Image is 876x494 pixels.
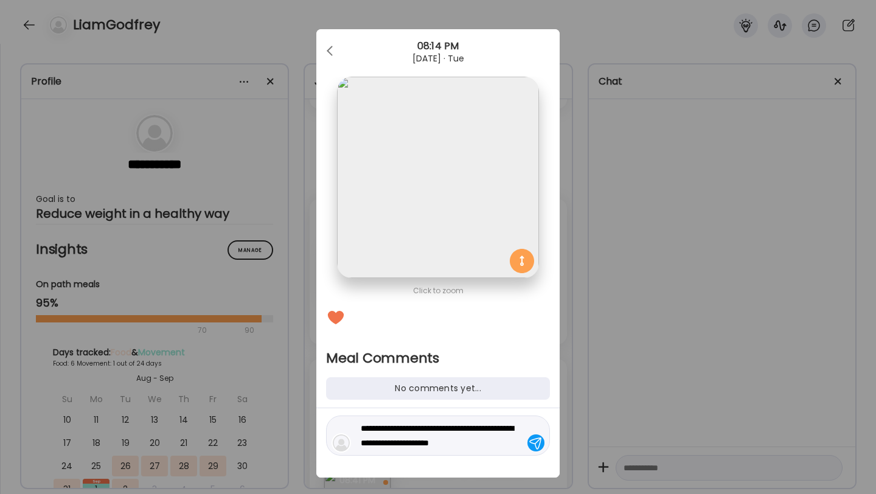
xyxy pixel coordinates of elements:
[316,39,560,54] div: 08:14 PM
[326,284,550,298] div: Click to zoom
[316,54,560,63] div: [DATE] · Tue
[326,377,550,400] div: No comments yet...
[337,77,538,278] img: images%2FUAwOHZjgBffkJIGblYu5HPnSMUM2%2FF7MBv2RJMUsAj6kBhVYg%2FW7ALK3PI13p98KcHwMqO_1080
[326,349,550,367] h2: Meal Comments
[333,434,350,451] img: bg-avatar-default.svg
